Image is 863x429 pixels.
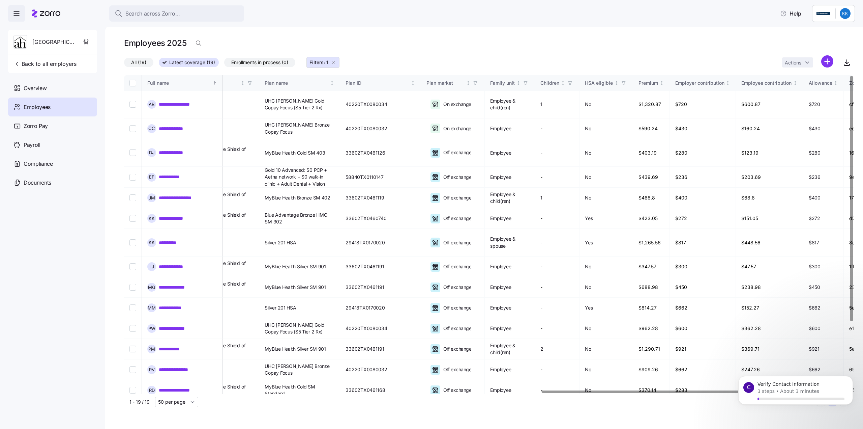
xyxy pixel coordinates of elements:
span: J M [149,196,155,200]
span: $600 [809,325,821,332]
input: Select record 11 [129,325,136,332]
span: Off exchange [441,149,471,156]
span: $450 [809,284,820,291]
th: Plan nameNot sorted [259,75,340,91]
span: K K [149,216,155,221]
input: Select all records [129,80,136,86]
span: [GEOGRAPHIC_DATA] [32,38,75,46]
span: Compliance [24,160,53,168]
span: Silver 201 HSA [265,239,296,246]
span: Employee & child(ren) [490,98,529,111]
td: $151.05 [736,208,803,229]
td: $688.98 [633,277,670,298]
span: Off exchange [441,284,471,291]
input: Select record 9 [129,284,136,291]
td: $370.14 [633,380,670,401]
span: $272 [809,215,820,222]
td: $47.57 [736,257,803,277]
span: M G [148,285,155,290]
div: Plan name [265,79,329,87]
span: Overview [24,84,47,92]
td: - [535,208,579,229]
span: MyBlue Health Silver SM 901 [265,263,326,270]
span: Employee & child(ren) [490,191,529,205]
a: Compliance [8,154,97,173]
div: Not sorted [793,81,798,85]
span: 40220TX0080034 [346,101,387,108]
td: $430 [670,118,736,139]
span: Yes [585,304,593,311]
span: R D [149,388,155,393]
span: On exchange [441,125,471,132]
span: On exchange [441,101,471,108]
td: $300 [670,257,736,277]
span: Latest coverage (19) [169,58,215,67]
div: Not sorted [516,81,521,85]
td: $921 [670,339,736,359]
div: Not sorted [411,81,415,85]
th: HSA eligibleNot sorted [579,75,633,91]
span: K K [149,240,155,245]
img: Employer logo [14,35,27,49]
span: Silver 201 HSA [265,304,296,311]
span: 58840TX0110147 [346,174,383,181]
button: Filters: 1 [306,57,339,68]
span: UHC [PERSON_NAME] Bronze Copay Focus [265,363,334,377]
div: Family unit [490,79,515,87]
input: Select record 7 [129,239,136,246]
span: 33602TX0461191 [346,284,384,291]
span: Payroll [24,141,40,149]
td: $1,265.56 [633,229,670,257]
input: Select record 3 [129,149,136,156]
td: - [535,257,579,277]
a: Documents [8,173,97,192]
span: 33602TX0461168 [346,387,385,394]
span: Off exchange [441,215,471,222]
th: Employer contributionNot sorted [670,75,736,91]
span: Help [780,9,801,18]
span: 1 - 19 / 19 [129,399,150,405]
div: Not sorted [614,81,619,85]
span: Off exchange [441,194,471,201]
span: $280 [809,150,821,156]
span: No [585,366,591,373]
span: Employee [490,125,511,132]
input: Select record 5 [129,194,136,201]
td: $403.19 [633,139,670,167]
span: Employee & child(ren) [490,342,529,356]
td: - [535,167,579,188]
span: Search across Zorro... [125,9,180,18]
span: No [585,387,591,394]
span: Gold 10 Advanced: $0 PCP + Aetna network + $0 walk-in clinic + Adult Dental + Vision [265,167,334,187]
div: HSA eligible [585,79,613,87]
td: - [535,139,579,167]
span: $236 [809,174,821,181]
a: Zorro Pay [8,116,97,135]
h1: Employees 2025 [124,38,186,48]
span: P M [148,347,155,351]
div: Sorted ascending [212,81,217,85]
span: Employee [490,387,511,394]
td: - [535,277,579,298]
a: Payroll [8,135,97,154]
span: Employee [490,284,511,291]
span: No [585,150,591,156]
span: 1 [540,194,542,201]
span: 1 [540,101,542,108]
td: $400 [670,188,736,208]
span: Employee [490,366,511,373]
span: D J [149,151,154,155]
td: $662 [670,298,736,318]
td: $423.05 [633,208,670,229]
span: No [585,263,591,270]
span: Employees [24,103,51,111]
span: P W [148,326,155,331]
th: AllowanceNot sorted [803,75,844,91]
td: $347.57 [633,257,670,277]
td: $439.69 [633,167,670,188]
span: 33602TX0460740 [346,215,386,222]
span: Employee [490,215,511,222]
